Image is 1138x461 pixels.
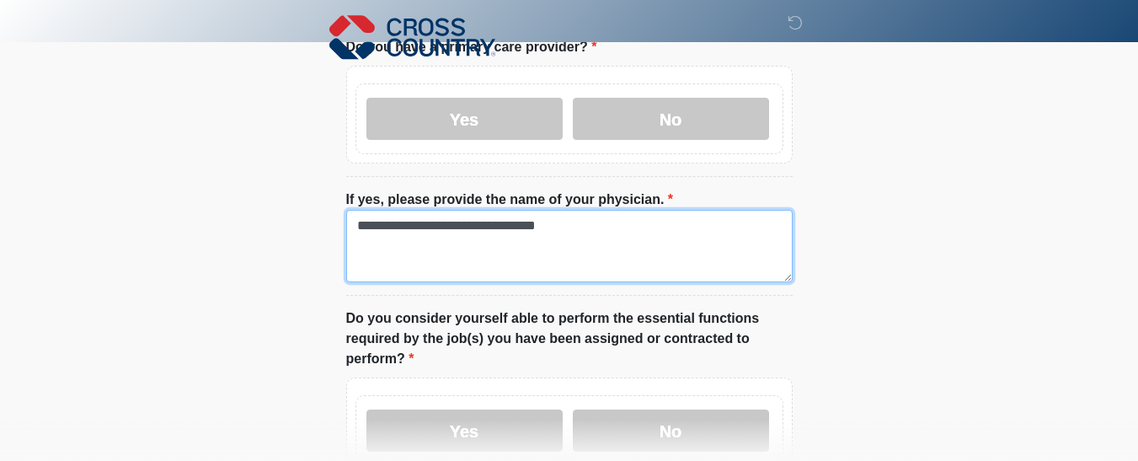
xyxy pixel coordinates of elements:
[366,410,563,452] label: Yes
[329,13,496,62] img: Cross Country Logo
[573,410,769,452] label: No
[366,98,563,140] label: Yes
[346,190,674,210] label: If yes, please provide the name of your physician.
[346,308,793,369] label: Do you consider yourself able to perform the essential functions required by the job(s) you have ...
[573,98,769,140] label: No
